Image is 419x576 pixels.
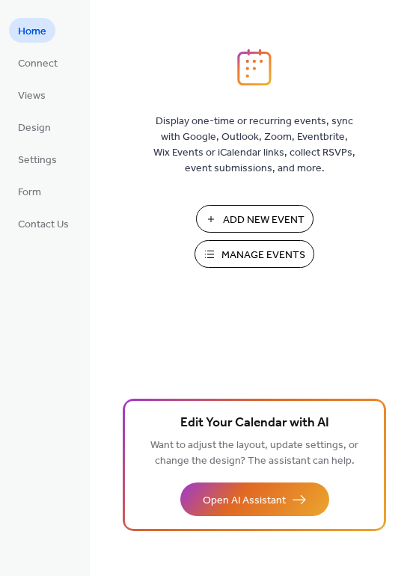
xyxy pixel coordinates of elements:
span: Add New Event [223,212,305,228]
a: Contact Us [9,211,78,236]
span: Form [18,185,41,200]
span: Manage Events [221,248,305,263]
span: Display one-time or recurring events, sync with Google, Outlook, Zoom, Eventbrite, Wix Events or ... [153,114,355,177]
a: Design [9,114,60,139]
span: Home [18,24,46,40]
a: Settings [9,147,66,171]
button: Manage Events [195,240,314,268]
span: Contact Us [18,217,69,233]
button: Open AI Assistant [180,482,329,516]
a: Home [9,18,55,43]
span: Design [18,120,51,136]
a: Form [9,179,50,203]
a: Connect [9,50,67,75]
span: Settings [18,153,57,168]
span: Connect [18,56,58,72]
span: Want to adjust the layout, update settings, or change the design? The assistant can help. [150,435,358,471]
span: Views [18,88,46,104]
button: Add New Event [196,205,314,233]
span: Open AI Assistant [203,493,286,509]
a: Views [9,82,55,107]
span: Edit Your Calendar with AI [180,413,329,434]
img: logo_icon.svg [237,49,272,86]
